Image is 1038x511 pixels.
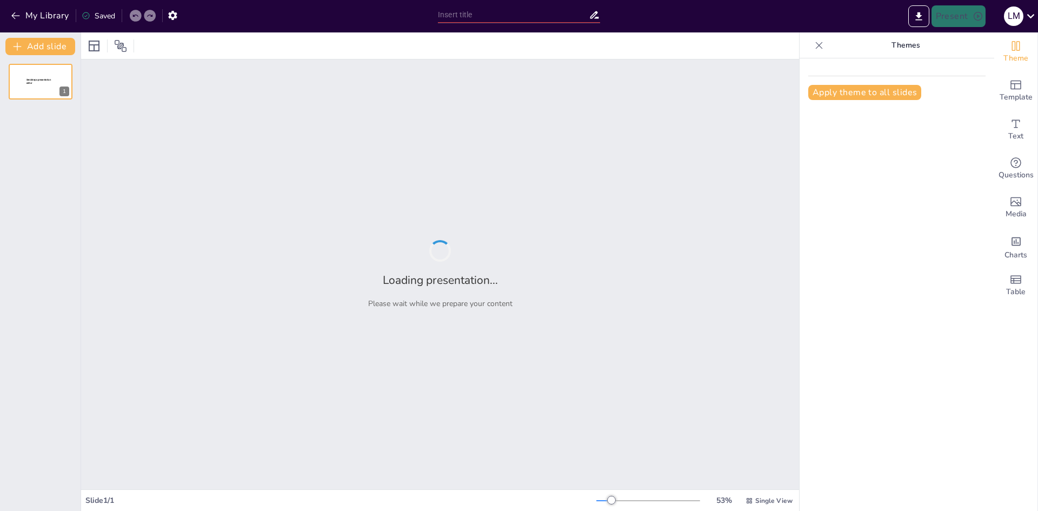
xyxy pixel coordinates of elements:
button: Apply theme to all slides [808,85,921,100]
button: Present [931,5,986,27]
span: Charts [1004,249,1027,261]
button: My Library [8,7,74,24]
div: Add a table [994,266,1037,305]
div: Change the overall theme [994,32,1037,71]
h2: Loading presentation... [383,273,498,288]
div: Saved [82,11,115,21]
span: Template [1000,91,1033,103]
div: Add text boxes [994,110,1037,149]
div: Add ready made slides [994,71,1037,110]
button: Add slide [5,38,75,55]
span: Media [1006,208,1027,220]
p: Please wait while we prepare your content [368,298,513,309]
div: 53 % [711,495,737,506]
div: Get real-time input from your audience [994,149,1037,188]
p: Themes [828,32,983,58]
span: Theme [1003,52,1028,64]
div: 1 [9,64,72,99]
div: L M [1004,6,1023,26]
div: Add charts and graphs [994,227,1037,266]
div: Add images, graphics, shapes or video [994,188,1037,227]
button: L M [1004,5,1023,27]
span: Text [1008,130,1023,142]
span: Table [1006,286,1026,298]
span: Sendsteps presentation editor [26,78,51,84]
span: Single View [755,496,793,505]
input: Insert title [438,7,589,23]
span: Questions [999,169,1034,181]
div: Slide 1 / 1 [85,495,596,506]
div: Layout [85,37,103,55]
button: Export to PowerPoint [908,5,929,27]
span: Position [114,39,127,52]
div: 1 [59,87,69,96]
